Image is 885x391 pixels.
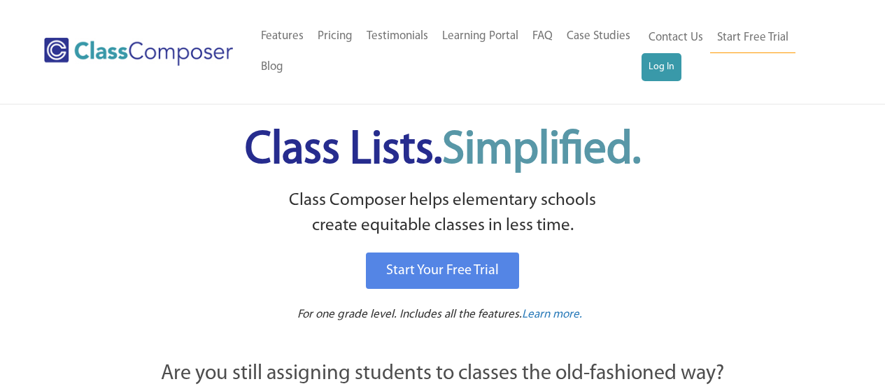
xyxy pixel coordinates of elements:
[44,38,233,66] img: Class Composer
[84,188,802,239] p: Class Composer helps elementary schools create equitable classes in less time.
[522,306,582,324] a: Learn more.
[435,21,525,52] a: Learning Portal
[297,308,522,320] span: For one grade level. Includes all the features.
[254,21,642,83] nav: Header Menu
[360,21,435,52] a: Testimonials
[86,359,800,390] p: Are you still assigning students to classes the old-fashioned way?
[642,53,681,81] a: Log In
[245,128,641,173] span: Class Lists.
[254,52,290,83] a: Blog
[560,21,637,52] a: Case Studies
[710,22,795,54] a: Start Free Trial
[642,22,710,53] a: Contact Us
[642,22,830,81] nav: Header Menu
[366,253,519,289] a: Start Your Free Trial
[254,21,311,52] a: Features
[386,264,499,278] span: Start Your Free Trial
[442,128,641,173] span: Simplified.
[522,308,582,320] span: Learn more.
[525,21,560,52] a: FAQ
[311,21,360,52] a: Pricing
